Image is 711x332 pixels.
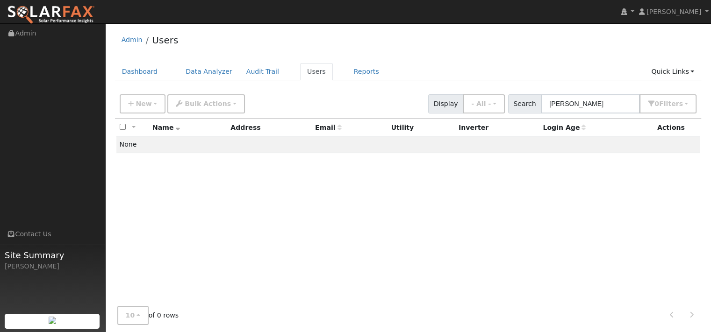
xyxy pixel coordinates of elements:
[167,94,244,113] button: Bulk Actions
[657,123,697,133] div: Actions
[679,100,682,107] span: s
[115,63,165,80] a: Dashboard
[49,317,56,324] img: retrieve
[646,8,701,15] span: [PERSON_NAME]
[659,100,683,107] span: Filter
[120,94,166,113] button: New
[116,136,700,153] td: None
[347,63,386,80] a: Reports
[179,63,239,80] a: Data Analyzer
[543,124,586,131] span: Days since last login
[391,123,452,133] div: Utility
[185,100,231,107] span: Bulk Actions
[463,94,505,113] button: - All -
[508,94,541,113] span: Search
[122,36,143,43] a: Admin
[300,63,333,80] a: Users
[644,63,701,80] a: Quick Links
[126,311,135,319] span: 10
[428,94,463,113] span: Display
[7,5,95,25] img: SolarFax
[117,306,179,325] span: of 0 rows
[117,306,149,325] button: 10
[5,249,100,261] span: Site Summary
[152,124,180,131] span: Name
[541,94,640,113] input: Search
[239,63,286,80] a: Audit Trail
[639,94,697,113] button: 0Filters
[459,123,536,133] div: Inverter
[5,261,100,271] div: [PERSON_NAME]
[315,124,341,131] span: Email
[152,35,178,46] a: Users
[230,123,309,133] div: Address
[136,100,151,107] span: New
